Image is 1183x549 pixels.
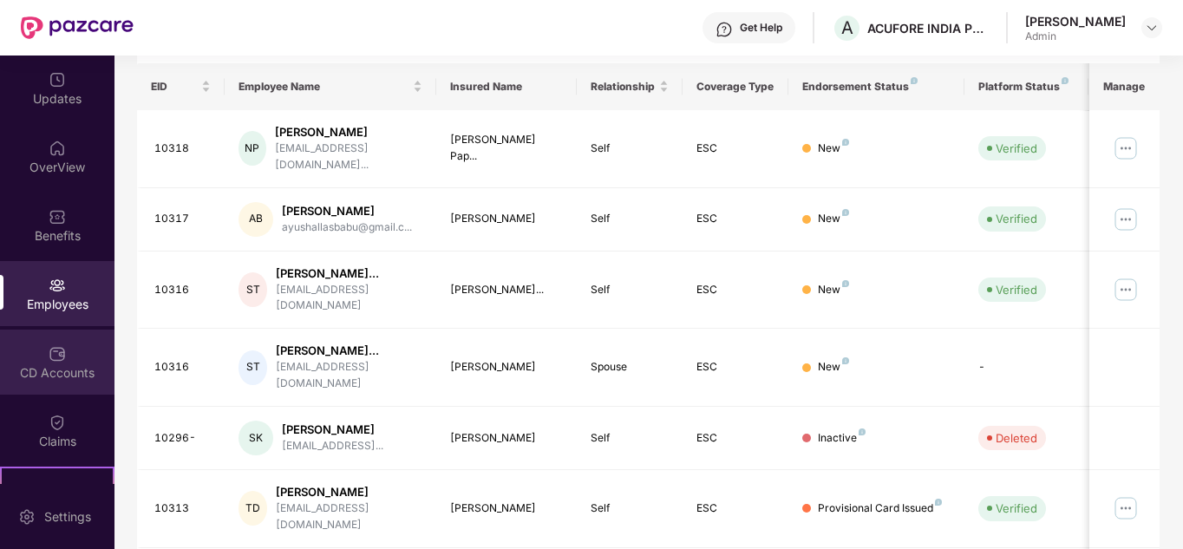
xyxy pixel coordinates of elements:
div: [EMAIL_ADDRESS][DOMAIN_NAME] [276,359,422,392]
div: [PERSON_NAME]... [276,265,422,282]
div: Self [591,282,669,298]
div: ST [239,350,267,385]
div: Get Help [740,21,782,35]
div: Verified [996,281,1037,298]
th: Employee Name [225,63,436,110]
div: SK [239,421,273,455]
div: [EMAIL_ADDRESS][DOMAIN_NAME] [276,282,422,315]
div: Self [591,141,669,157]
div: ayushallasbabu@gmail.c... [282,219,412,236]
div: New [818,359,849,376]
div: 10316 [154,282,212,298]
div: [PERSON_NAME] Pap... [450,132,564,165]
div: New [818,141,849,157]
div: Inactive [818,430,866,447]
div: 10313 [154,500,212,517]
img: svg+xml;base64,PHN2ZyBpZD0iQ0RfQWNjb3VudHMiIGRhdGEtbmFtZT0iQ0QgQWNjb3VudHMiIHhtbG5zPSJodHRwOi8vd3... [49,345,66,363]
img: svg+xml;base64,PHN2ZyBpZD0iU2V0dGluZy0yMHgyMCIgeG1sbnM9Imh0dHA6Ly93d3cudzMub3JnLzIwMDAvc3ZnIiB3aW... [18,508,36,526]
div: Platform Status [978,80,1074,94]
img: svg+xml;base64,PHN2ZyB4bWxucz0iaHR0cDovL3d3dy53My5vcmcvMjAwMC9zdmciIHdpZHRoPSI4IiBoZWlnaHQ9IjgiIH... [842,280,849,287]
div: ESC [696,500,775,517]
span: A [841,17,853,38]
div: Provisional Card Issued [818,500,942,517]
div: [PERSON_NAME] [282,203,412,219]
div: NP [239,131,266,166]
div: Verified [996,140,1037,157]
div: [PERSON_NAME] [450,359,564,376]
div: Settings [39,508,96,526]
th: Manage [1089,63,1160,110]
div: [PERSON_NAME] [282,422,383,438]
td: - [964,329,1088,407]
th: Relationship [577,63,683,110]
div: [PERSON_NAME]... [276,343,422,359]
div: [EMAIL_ADDRESS]... [282,438,383,454]
div: Self [591,430,669,447]
img: svg+xml;base64,PHN2ZyB4bWxucz0iaHR0cDovL3d3dy53My5vcmcvMjAwMC9zdmciIHdpZHRoPSI4IiBoZWlnaHQ9IjgiIH... [842,139,849,146]
img: svg+xml;base64,PHN2ZyB4bWxucz0iaHR0cDovL3d3dy53My5vcmcvMjAwMC9zdmciIHdpZHRoPSI4IiBoZWlnaHQ9IjgiIH... [842,357,849,364]
div: TD [239,491,267,526]
div: [PERSON_NAME] [450,211,564,227]
img: svg+xml;base64,PHN2ZyB4bWxucz0iaHR0cDovL3d3dy53My5vcmcvMjAwMC9zdmciIHdpZHRoPSI4IiBoZWlnaHQ9IjgiIH... [911,77,918,84]
img: svg+xml;base64,PHN2ZyBpZD0iSGVscC0zMngzMiIgeG1sbnM9Imh0dHA6Ly93d3cudzMub3JnLzIwMDAvc3ZnIiB3aWR0aD... [716,21,733,38]
span: EID [151,80,199,94]
img: svg+xml;base64,PHN2ZyB4bWxucz0iaHR0cDovL3d3dy53My5vcmcvMjAwMC9zdmciIHdpZHRoPSI4IiBoZWlnaHQ9IjgiIH... [1062,77,1069,84]
img: manageButton [1112,206,1140,233]
div: Self [591,211,669,227]
img: svg+xml;base64,PHN2ZyB4bWxucz0iaHR0cDovL3d3dy53My5vcmcvMjAwMC9zdmciIHdpZHRoPSI4IiBoZWlnaHQ9IjgiIH... [859,428,866,435]
div: ESC [696,282,775,298]
img: svg+xml;base64,PHN2ZyB4bWxucz0iaHR0cDovL3d3dy53My5vcmcvMjAwMC9zdmciIHdpZHRoPSIyMSIgaGVpZ2h0PSIyMC... [49,482,66,500]
img: svg+xml;base64,PHN2ZyB4bWxucz0iaHR0cDovL3d3dy53My5vcmcvMjAwMC9zdmciIHdpZHRoPSI4IiBoZWlnaHQ9IjgiIH... [842,209,849,216]
div: [PERSON_NAME] [275,124,422,141]
div: [PERSON_NAME] [450,500,564,517]
div: ST [239,272,267,307]
img: svg+xml;base64,PHN2ZyBpZD0iRHJvcGRvd24tMzJ4MzIiIHhtbG5zPSJodHRwOi8vd3d3LnczLm9yZy8yMDAwL3N2ZyIgd2... [1145,21,1159,35]
div: [EMAIL_ADDRESS][DOMAIN_NAME] [276,500,422,533]
img: manageButton [1112,134,1140,162]
div: Endorsement Status [802,80,951,94]
div: Admin [1025,29,1126,43]
span: Relationship [591,80,656,94]
img: svg+xml;base64,PHN2ZyB4bWxucz0iaHR0cDovL3d3dy53My5vcmcvMjAwMC9zdmciIHdpZHRoPSI4IiBoZWlnaHQ9IjgiIH... [935,499,942,506]
img: svg+xml;base64,PHN2ZyBpZD0iQmVuZWZpdHMiIHhtbG5zPSJodHRwOi8vd3d3LnczLm9yZy8yMDAwL3N2ZyIgd2lkdGg9Ij... [49,208,66,225]
div: Verified [996,500,1037,517]
div: 10296- [154,430,212,447]
div: ACUFORE INDIA PRIVATE LIMITED [867,20,989,36]
div: ESC [696,430,775,447]
div: [PERSON_NAME] [276,484,422,500]
img: New Pazcare Logo [21,16,134,39]
div: [PERSON_NAME] [1025,13,1126,29]
img: manageButton [1112,494,1140,522]
div: [PERSON_NAME]... [450,282,564,298]
div: New [818,282,849,298]
div: Self [591,500,669,517]
div: ESC [696,359,775,376]
th: Coverage Type [683,63,788,110]
div: New [818,211,849,227]
img: manageButton [1112,276,1140,304]
span: Employee Name [239,80,409,94]
img: svg+xml;base64,PHN2ZyBpZD0iSG9tZSIgeG1sbnM9Imh0dHA6Ly93d3cudzMub3JnLzIwMDAvc3ZnIiB3aWR0aD0iMjAiIG... [49,140,66,157]
img: svg+xml;base64,PHN2ZyBpZD0iVXBkYXRlZCIgeG1sbnM9Imh0dHA6Ly93d3cudzMub3JnLzIwMDAvc3ZnIiB3aWR0aD0iMj... [49,71,66,88]
div: ESC [696,211,775,227]
div: Deleted [996,429,1037,447]
img: svg+xml;base64,PHN2ZyBpZD0iRW1wbG95ZWVzIiB4bWxucz0iaHR0cDovL3d3dy53My5vcmcvMjAwMC9zdmciIHdpZHRoPS... [49,277,66,294]
div: 10316 [154,359,212,376]
img: svg+xml;base64,PHN2ZyBpZD0iQ2xhaW0iIHhtbG5zPSJodHRwOi8vd3d3LnczLm9yZy8yMDAwL3N2ZyIgd2lkdGg9IjIwIi... [49,414,66,431]
div: Verified [996,210,1037,227]
div: 10318 [154,141,212,157]
th: EID [137,63,225,110]
div: Spouse [591,359,669,376]
div: [PERSON_NAME] [450,430,564,447]
div: [EMAIL_ADDRESS][DOMAIN_NAME]... [275,141,422,173]
th: Insured Name [436,63,578,110]
div: ESC [696,141,775,157]
div: AB [239,202,273,237]
div: 10317 [154,211,212,227]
